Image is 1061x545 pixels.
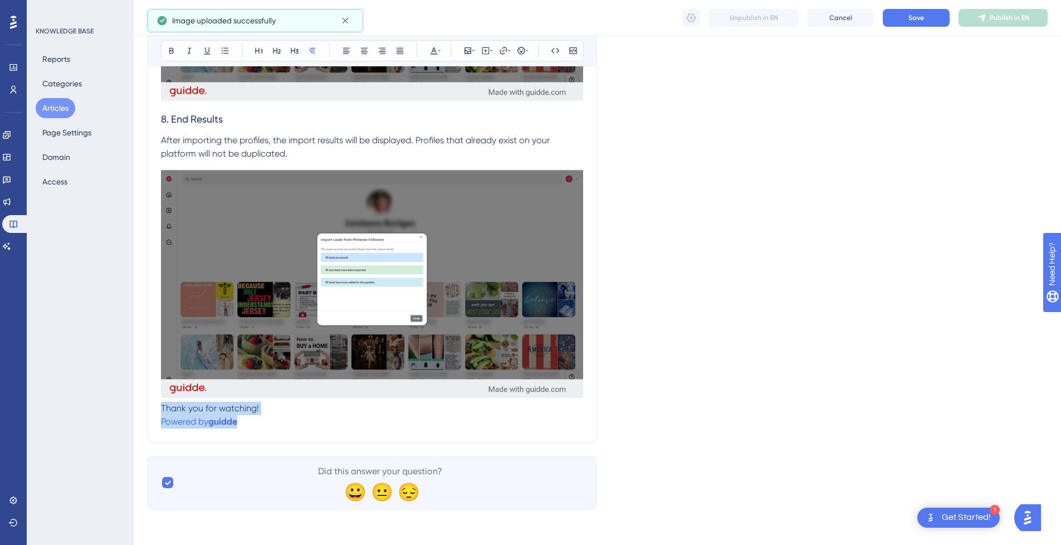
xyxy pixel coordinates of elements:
[883,9,950,27] button: Save
[829,13,852,22] span: Cancel
[344,483,362,500] div: 😀
[172,14,276,27] span: Image uploaded successfully
[959,9,1048,27] button: Publish in EN
[161,113,223,125] span: 8. End Results
[924,511,937,524] img: launcher-image-alternative-text
[1014,501,1048,534] iframe: UserGuiding AI Assistant Launcher
[36,123,98,143] button: Page Settings
[318,465,442,478] span: Did this answer your question?
[990,13,1029,22] span: Publish in EN
[36,74,89,94] button: Categories
[36,49,77,69] button: Reports
[161,416,237,427] a: Powered byguidde
[990,505,1000,515] div: 1
[942,512,991,524] div: Get Started!
[730,13,778,22] span: Unpublish in EN
[161,416,208,427] span: Powered by
[807,9,874,27] button: Cancel
[161,403,259,413] span: Thank you for watching!
[26,3,70,16] span: Need Help?
[371,483,389,500] div: 😐
[208,416,237,427] strong: guidde
[36,172,74,192] button: Access
[36,98,75,118] button: Articles
[36,27,94,36] div: KNOWLEDGE BASE
[917,508,1000,528] div: Open Get Started! checklist, remaining modules: 1
[36,147,77,167] button: Domain
[398,483,415,500] div: 😔
[709,9,798,27] button: Unpublish in EN
[161,135,552,159] span: After importing the profiles, the import results will be displayed. Profiles that already exist o...
[908,13,924,22] span: Save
